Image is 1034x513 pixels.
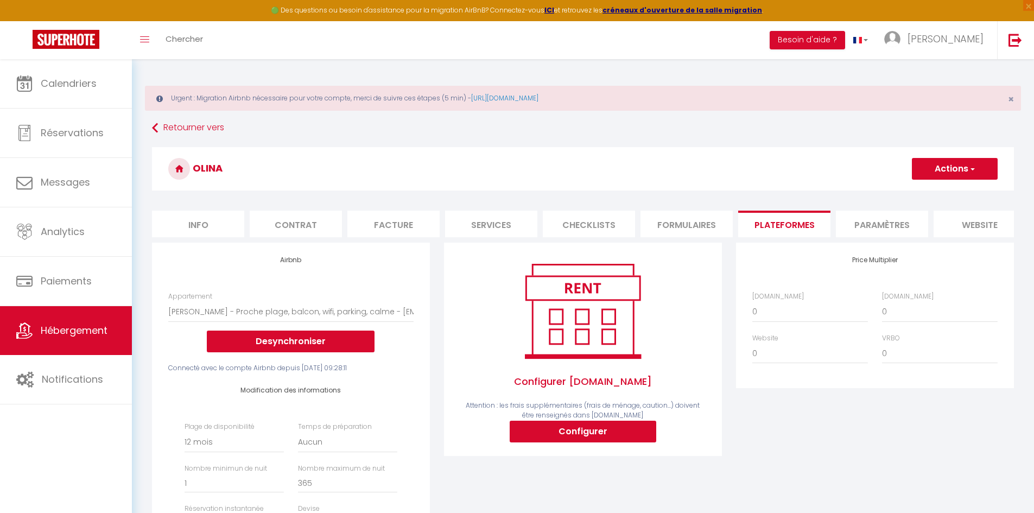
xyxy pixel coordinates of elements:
span: Calendriers [41,77,97,90]
li: Plateformes [738,211,830,237]
h4: Modification des informations [185,387,397,394]
label: [DOMAIN_NAME] [752,292,804,302]
label: VRBO [882,333,900,344]
li: Services [445,211,537,237]
span: × [1008,92,1014,106]
button: Desynchroniser [207,331,375,352]
img: ... [884,31,900,47]
span: Chercher [166,33,203,45]
label: Nombre minimun de nuit [185,464,267,474]
img: logout [1008,33,1022,47]
button: Close [1008,94,1014,104]
span: Paiements [41,274,92,288]
a: ... [PERSON_NAME] [876,21,997,59]
iframe: Chat [988,464,1026,505]
li: Info [152,211,244,237]
a: créneaux d'ouverture de la salle migration [602,5,762,15]
li: Contrat [250,211,342,237]
h3: Olina [152,147,1014,191]
label: Nombre maximum de nuit [298,464,385,474]
a: ICI [544,5,554,15]
button: Actions [912,158,998,180]
a: [URL][DOMAIN_NAME] [471,93,538,103]
label: Website [752,333,778,344]
span: Messages [41,175,90,189]
li: Formulaires [640,211,733,237]
label: Plage de disponibilité [185,422,255,432]
span: Attention : les frais supplémentaires (frais de ménage, caution...) doivent être renseignés dans ... [466,401,700,420]
a: Chercher [157,21,211,59]
label: Temps de préparation [298,422,372,432]
span: Analytics [41,225,85,238]
li: Checklists [543,211,635,237]
span: Notifications [42,372,103,386]
li: website [934,211,1026,237]
li: Facture [347,211,440,237]
span: Réservations [41,126,104,140]
img: rent.png [513,259,652,363]
h4: Airbnb [168,256,414,264]
div: Urgent : Migration Airbnb nécessaire pour votre compte, merci de suivre ces étapes (5 min) - [145,86,1021,111]
span: [PERSON_NAME] [908,32,984,46]
a: Retourner vers [152,118,1014,138]
img: Super Booking [33,30,99,49]
label: Appartement [168,292,212,302]
span: Hébergement [41,324,107,337]
div: Connecté avec le compte Airbnb depuis [DATE] 09:28:11 [168,363,414,373]
span: Configurer [DOMAIN_NAME] [460,363,706,400]
button: Besoin d'aide ? [770,31,845,49]
button: Configurer [510,421,656,442]
li: Paramètres [836,211,928,237]
label: [DOMAIN_NAME] [882,292,934,302]
h4: Price Multiplier [752,256,998,264]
